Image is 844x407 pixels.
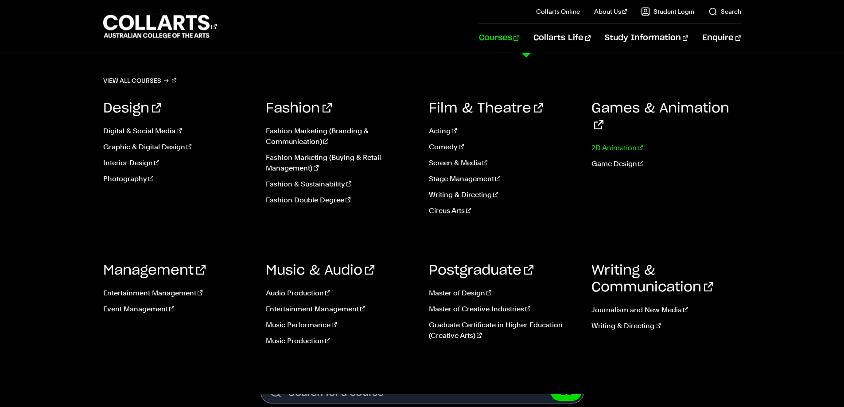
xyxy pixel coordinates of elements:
[591,159,741,169] a: Game Design
[591,143,741,153] a: 2D Animation
[266,102,332,115] a: Fashion
[591,305,741,315] a: Journalism and New Media
[103,14,217,39] div: Go to homepage
[103,304,253,314] a: Event Management
[266,195,416,205] a: Fashion Double Degree
[266,152,416,174] a: Fashion Marketing (Buying & Retail Management)
[103,142,253,152] a: Graphic & Digital Design
[103,174,253,184] a: Photography
[103,126,253,136] a: Digital & Social Media
[591,321,741,331] a: Writing & Directing
[103,158,253,168] a: Interior Design
[266,304,416,314] a: Entertainment Management
[702,23,741,53] a: Enquire
[103,288,253,298] a: Entertainment Management
[429,264,533,277] a: Postgraduate
[429,158,579,168] a: Screen & Media
[429,288,579,298] a: Master of Design
[266,179,416,190] a: Fashion & Sustainability
[429,102,543,115] a: Film & Theatre
[708,7,741,16] a: Search
[605,23,688,53] a: Study Information
[429,205,579,216] a: Circus Arts
[594,7,627,16] a: About Us
[266,288,416,298] a: Audio Production
[266,336,416,346] a: Music Production
[591,102,729,132] a: Games & Animation
[429,190,579,200] a: Writing & Directing
[103,102,161,115] a: Design
[429,304,579,314] a: Master of Creative Industries
[266,264,374,277] a: Music & Audio
[641,7,694,16] a: Student Login
[429,320,579,341] a: Graduate Certificate in Higher Education (Creative Arts)
[266,126,416,147] a: Fashion Marketing (Branding & Communication)
[429,174,579,184] a: Stage Management
[479,23,519,53] a: Courses
[591,264,713,294] a: Writing & Communication
[266,320,416,330] a: Music Performance
[533,23,591,53] a: Collarts Life
[429,142,579,152] a: Comedy
[103,74,177,87] a: View all courses
[429,126,579,136] a: Acting
[103,264,206,277] a: Management
[536,7,580,16] a: Collarts Online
